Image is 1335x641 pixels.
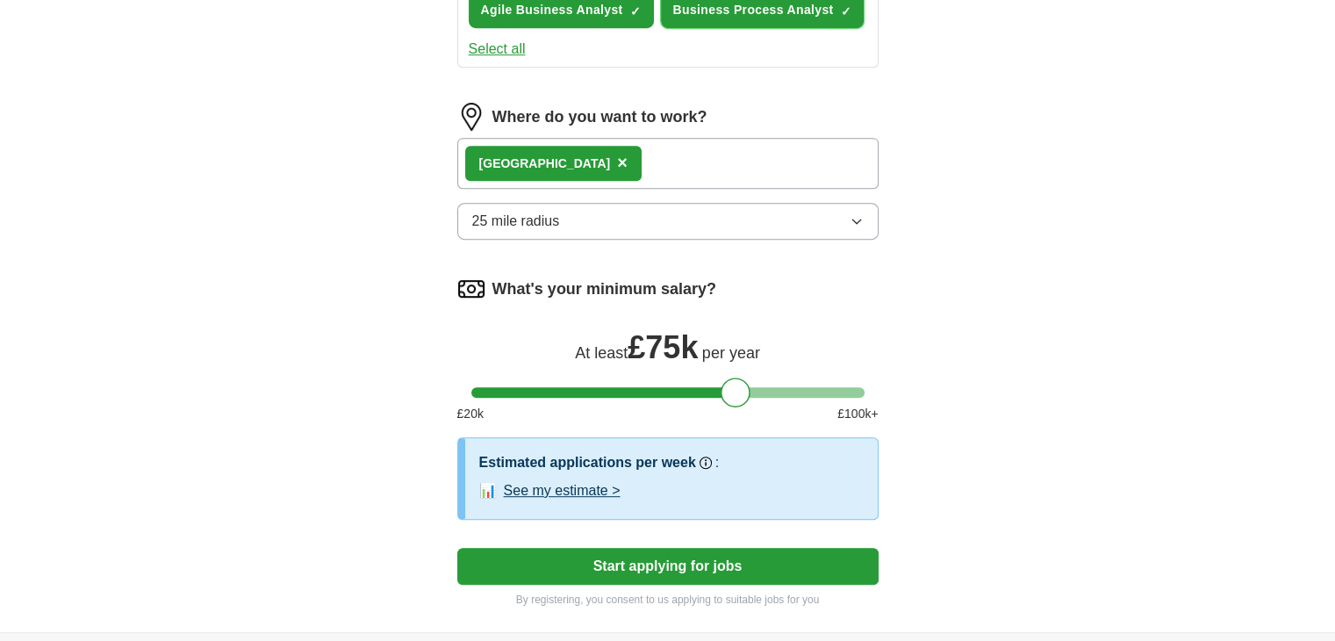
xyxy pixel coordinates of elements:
[840,4,851,18] span: ✓
[492,105,707,129] label: Where do you want to work?
[630,4,641,18] span: ✓
[673,1,834,19] span: Business Process Analyst
[457,405,484,423] span: £ 20 k
[457,203,879,240] button: 25 mile radius
[617,150,628,176] button: ×
[479,155,611,173] div: [GEOGRAPHIC_DATA]
[504,480,621,501] button: See my estimate >
[492,277,716,301] label: What's your minimum salary?
[617,153,628,172] span: ×
[457,592,879,608] p: By registering, you consent to us applying to suitable jobs for you
[457,103,485,131] img: location.png
[479,480,497,501] span: 📊
[457,275,485,303] img: salary.png
[575,344,628,362] span: At least
[715,452,719,473] h3: :
[628,329,698,365] span: £ 75k
[702,344,760,362] span: per year
[481,1,623,19] span: Agile Business Analyst
[469,39,526,60] button: Select all
[457,548,879,585] button: Start applying for jobs
[479,452,696,473] h3: Estimated applications per week
[472,211,560,232] span: 25 mile radius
